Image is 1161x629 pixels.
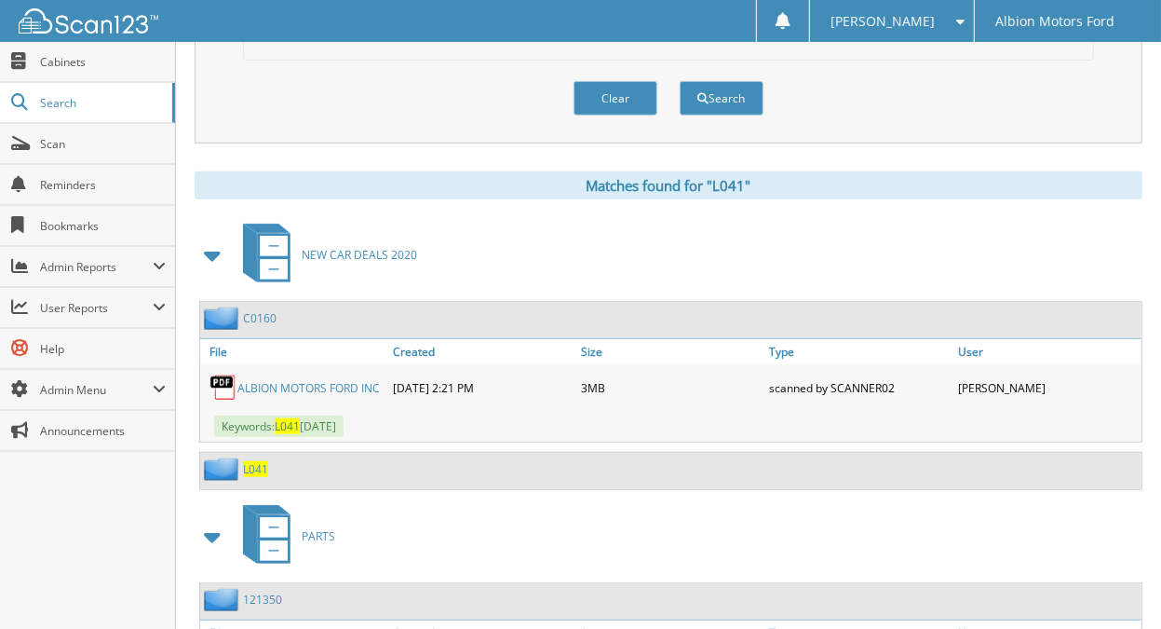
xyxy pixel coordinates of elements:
span: Reminders [40,177,166,193]
a: L041 [243,461,268,477]
a: NEW CAR DEALS 2020 [232,218,417,292]
a: Created [388,339,576,364]
div: Matches found for "L041" [195,171,1142,199]
a: Type [765,339,953,364]
img: folder2.png [204,307,243,330]
img: folder2.png [204,458,243,481]
span: Cabinets [40,54,166,70]
a: File [200,339,388,364]
span: Announcements [40,423,166,439]
span: NEW CAR DEALS 2020 [302,247,417,263]
a: C0160 [243,310,277,326]
iframe: Chat Widget [1068,540,1161,629]
span: PARTS [302,528,335,544]
div: scanned by SCANNER02 [765,369,953,406]
button: Search [680,81,763,116]
div: 3MB [576,369,764,406]
span: [PERSON_NAME] [831,16,936,27]
div: [PERSON_NAME] [953,369,1141,406]
span: Search [40,95,163,111]
div: [DATE] 2:21 PM [388,369,576,406]
span: Scan [40,136,166,152]
span: Bookmarks [40,218,166,234]
img: PDF.png [209,374,237,402]
span: Help [40,341,166,357]
span: User Reports [40,300,153,316]
span: Albion Motors Ford [995,16,1114,27]
span: Admin Menu [40,382,153,398]
span: Keywords: [DATE] [214,416,344,437]
span: L041 [275,418,300,434]
a: 121350 [243,592,282,608]
a: ALBION MOTORS FORD INC [237,380,380,396]
a: Size [576,339,764,364]
img: folder2.png [204,588,243,611]
a: User [953,339,1141,364]
img: scan123-logo-white.svg [19,8,158,34]
button: Clear [574,81,657,116]
span: Admin Reports [40,259,153,275]
a: PARTS [232,499,335,573]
